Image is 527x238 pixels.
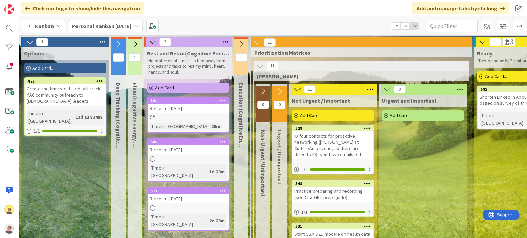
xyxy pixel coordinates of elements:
[301,209,308,216] span: 1 / 1
[148,139,229,145] div: 585
[412,2,509,14] div: Add and manage tabs by clicking
[292,131,373,159] div: ID four contacts for proactive networking ([PERSON_NAME] at CultureAmp is one, so there are three...
[148,145,229,154] div: Refresh - [DATE]
[292,125,374,174] a: 528ID four contacts for proactive networking ([PERSON_NAME] at CultureAmp is one, so there are th...
[25,127,106,135] div: 1/1
[257,101,269,109] span: 0
[292,208,373,216] div: 1/1
[73,113,74,121] span: :
[150,164,207,179] div: Time in [GEOGRAPHIC_DATA]
[147,187,229,231] a: 573Refresh - [DATE]Time in [GEOGRAPHIC_DATA]:2d 29m
[148,98,229,104] div: 591
[301,166,308,173] span: 2 / 2
[264,38,276,47] span: 11
[208,168,226,175] div: 1d 29m
[504,42,513,46] div: Max 6
[25,78,106,84] div: 483
[485,73,507,79] span: Add Card...
[504,39,513,42] div: Min 0
[295,224,373,229] div: 531
[147,97,229,133] a: 591Refresh - [DATE]Time in [GEOGRAPHIC_DATA]:29m
[295,181,373,186] div: 548
[151,140,229,145] div: 585
[267,62,278,70] span: 11
[257,73,460,80] span: Eisenhower
[235,53,247,62] span: 0
[394,85,406,93] span: 0
[25,78,106,105] div: 483Create the time you failed talk track: YAC community outreach to [DEMOGRAPHIC_DATA] leaders.
[292,180,373,187] div: 548
[276,130,283,184] span: Urgent / Unimportant
[238,83,245,198] span: Execution (Cognitive Energy L-M)
[24,77,106,136] a: 483Create the time you failed talk track: YAC community outreach to [DEMOGRAPHIC_DATA] leaders.Ti...
[382,97,437,104] span: Urgent and Important
[489,38,501,46] span: 1
[148,58,228,75] p: No matter what, I need to turn away from projects and tasks to rest my mind, heart, hands, and soul.
[391,23,400,29] span: 1x
[148,104,229,113] div: Refresh - [DATE]
[477,50,492,57] span: Ready
[14,1,31,9] span: Support
[292,165,373,174] div: 2/2
[159,38,171,46] span: 3
[207,168,208,175] span: :
[4,4,14,14] img: Visit kanbanzone.com
[129,53,141,62] span: 1
[131,83,138,154] span: Flow (Cognitive Energy M-H)
[292,180,373,202] div: 548Practice preparing and recording (see ChatGPT prep guide)
[147,138,229,182] a: 585Refresh - [DATE]Time in [GEOGRAPHIC_DATA]:1d 29m
[4,224,14,234] img: avatar
[148,188,229,203] div: 573Refresh - [DATE]
[207,217,208,224] span: :
[150,123,209,130] div: Time in [GEOGRAPHIC_DATA]
[208,217,226,224] div: 2d 29m
[260,130,267,197] span: Non-Urgent / Unimportant
[148,98,229,113] div: 591Refresh - [DATE]
[35,22,54,30] span: Kanban
[36,38,48,46] span: 1
[209,123,210,130] span: :
[34,127,40,135] span: 1 / 1
[151,189,229,193] div: 573
[410,23,419,29] span: 3x
[254,49,463,56] span: Prioritization Matrices
[292,125,373,131] div: 528
[390,112,412,118] span: Add Card...
[300,112,322,118] span: Add Card...
[148,194,229,203] div: Refresh - [DATE]
[151,98,229,103] div: 591
[74,113,104,121] div: 13d 11h 34m
[292,97,350,104] span: Not Urgent / Important
[400,23,410,29] span: 2x
[27,110,73,125] div: Time in [GEOGRAPHIC_DATA]
[21,2,144,14] div: Click our logo to show/hide this navigation
[115,83,122,171] span: Deep Thinking (Cognitive Energy H)
[72,23,131,29] b: Personal Kanban [DATE]
[210,123,222,130] div: 29m
[148,188,229,194] div: 573
[292,223,373,229] div: 531
[4,205,14,214] img: JW
[426,20,478,32] input: Quick Filter...
[113,53,124,62] span: 0
[295,126,373,131] div: 528
[25,84,106,105] div: Create the time you failed talk track: YAC community outreach to [DEMOGRAPHIC_DATA] leaders.
[292,180,374,217] a: 548Practice preparing and recording (see ChatGPT prep guide)1/1
[292,125,373,159] div: 528ID four contacts for proactive networking ([PERSON_NAME] at CultureAmp is one, so there are th...
[150,213,207,228] div: Time in [GEOGRAPHIC_DATA]
[274,101,285,109] span: 0
[28,79,106,84] div: 483
[147,50,229,57] span: Rest and Relax (Cognitive Energy L)
[32,65,54,71] span: Add Card...
[304,85,316,93] span: 11
[148,139,229,154] div: 585Refresh - [DATE]
[155,85,177,91] span: Add Card...
[292,187,373,202] div: Practice preparing and recording (see ChatGPT prep guide)
[24,50,44,57] span: Options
